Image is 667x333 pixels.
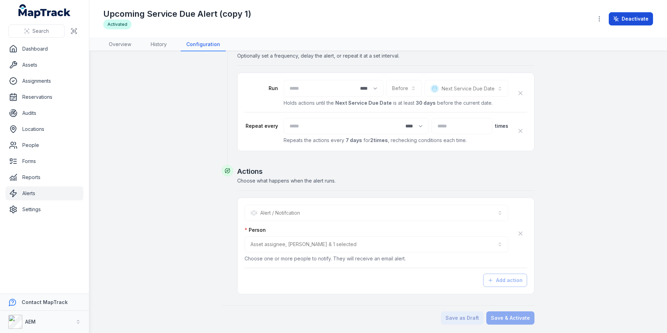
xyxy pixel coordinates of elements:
h2: Actions [237,166,534,176]
label: Repeat every [245,123,278,129]
a: Settings [6,202,83,216]
div: Activated [103,20,132,29]
a: Reservations [6,90,83,104]
p: Choose one or more people to notify. They will receive an email alert. [245,255,508,262]
p: Repeats the actions every for , rechecking conditions each time. [284,137,508,144]
h1: Upcoming Service Due Alert (copy 1) [103,8,251,20]
p: Holds actions until the is at least before the current date. [284,99,508,106]
a: Alerts [6,186,83,200]
a: Dashboard [6,42,83,56]
a: History [145,38,172,51]
strong: 2 times [370,137,388,143]
strong: 7 days [346,137,362,143]
strong: 30 days [416,100,436,106]
a: Overview [103,38,137,51]
button: Search [8,24,65,38]
label: Person [245,227,266,234]
a: Locations [6,122,83,136]
a: Forms [6,154,83,168]
a: Assignments [6,74,83,88]
label: Run [245,85,278,92]
span: times [495,123,508,129]
button: Deactivate [609,12,653,25]
a: Configuration [181,38,226,51]
strong: Contact MapTrack [22,299,68,305]
a: Audits [6,106,83,120]
a: MapTrack [18,4,71,18]
strong: Next Service Due Date [335,100,392,106]
span: Choose what happens when the alert runs. [237,178,336,184]
span: Optionally set a frequency, delay the alert, or repeat it at a set interval. [237,53,399,59]
a: Assets [6,58,83,72]
a: Reports [6,170,83,184]
a: People [6,138,83,152]
span: Search [32,28,49,35]
strong: AEM [25,319,36,325]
